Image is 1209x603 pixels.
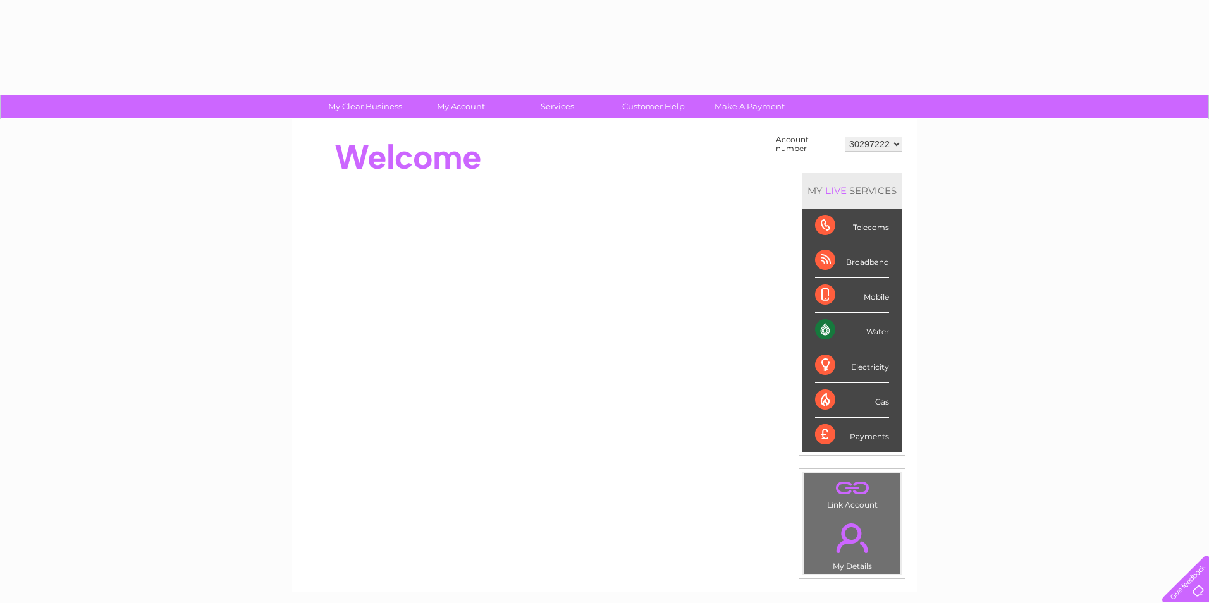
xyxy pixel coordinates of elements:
div: Telecoms [815,209,889,243]
div: Electricity [815,348,889,383]
div: Payments [815,418,889,452]
a: Services [505,95,610,118]
td: My Details [803,513,901,575]
td: Link Account [803,473,901,513]
div: Broadband [815,243,889,278]
a: . [807,477,897,499]
div: LIVE [823,185,849,197]
a: Customer Help [601,95,706,118]
a: . [807,516,897,560]
div: Water [815,313,889,348]
td: Account number [773,132,842,156]
a: Make A Payment [697,95,802,118]
div: MY SERVICES [802,173,902,209]
div: Gas [815,383,889,418]
a: My Account [409,95,513,118]
a: My Clear Business [313,95,417,118]
div: Mobile [815,278,889,313]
